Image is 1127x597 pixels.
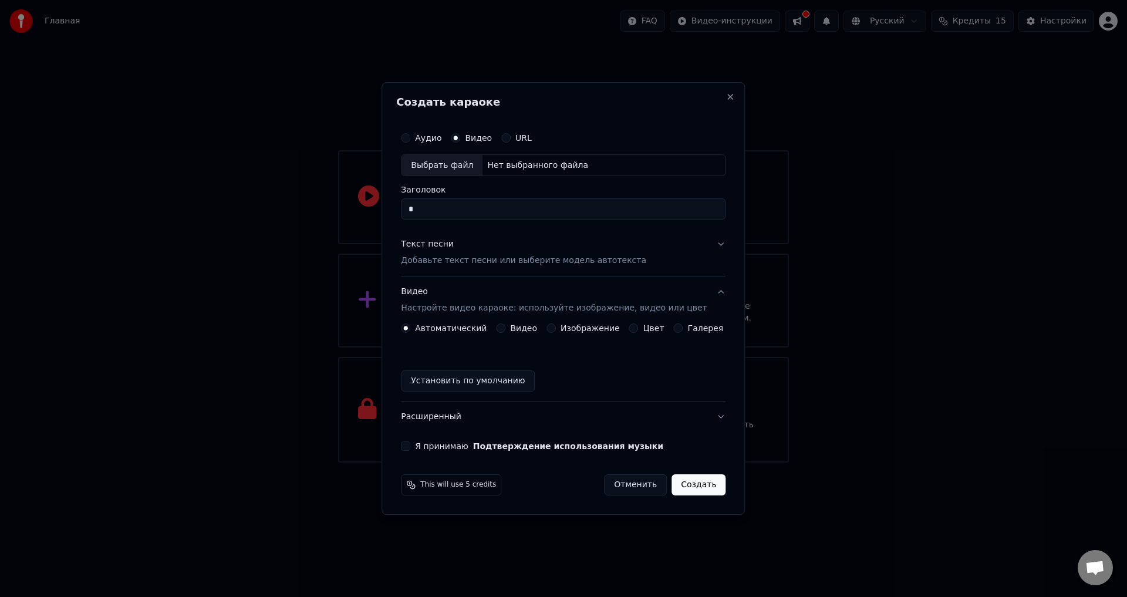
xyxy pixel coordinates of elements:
[401,370,535,392] button: Установить по умолчанию
[643,324,664,332] label: Цвет
[482,160,593,171] div: Нет выбранного файла
[401,402,726,432] button: Расширенный
[415,442,663,450] label: Я принимаю
[515,134,532,142] label: URL
[420,480,496,490] span: This will use 5 credits
[401,302,707,314] p: Настройте видео караоке: используйте изображение, видео или цвет
[401,323,726,401] div: ВидеоНастройте видео караоке: используйте изображение, видео или цвет
[401,239,454,251] div: Текст песни
[401,277,726,324] button: ВидеоНастройте видео караоке: используйте изображение, видео или цвет
[396,97,730,107] h2: Создать караоке
[465,134,492,142] label: Видео
[401,155,482,176] div: Выбрать файл
[401,230,726,276] button: Текст песниДобавьте текст песни или выберите модель автотекста
[401,286,707,315] div: Видео
[415,134,441,142] label: Аудио
[510,324,537,332] label: Видео
[561,324,620,332] label: Изображение
[688,324,724,332] label: Галерея
[604,474,667,495] button: Отменить
[473,442,663,450] button: Я принимаю
[672,474,726,495] button: Создать
[401,255,646,267] p: Добавьте текст песни или выберите модель автотекста
[401,186,726,194] label: Заголовок
[415,324,487,332] label: Автоматический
